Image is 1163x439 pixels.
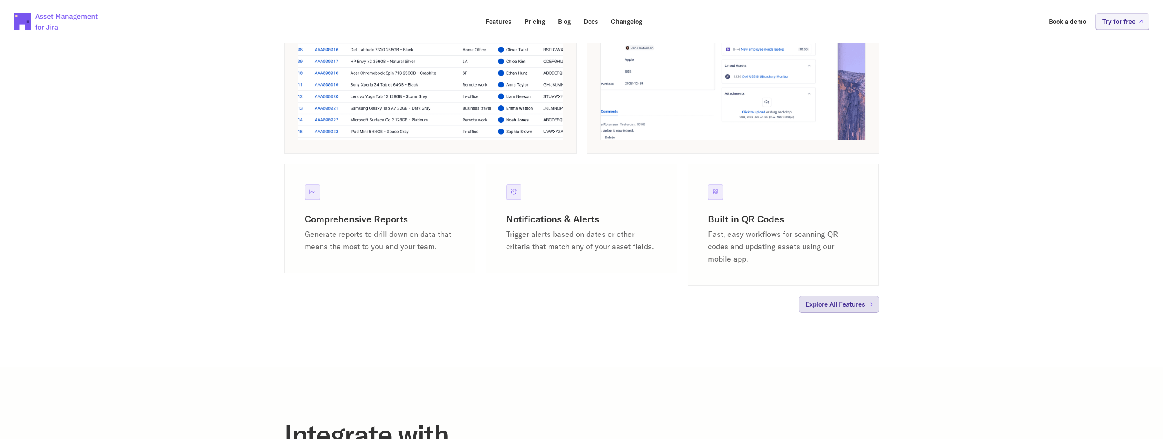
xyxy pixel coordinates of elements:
[1102,18,1135,25] p: Try for free
[708,228,859,265] p: Fast, easy workflows for scanning QR codes and updating assets using our mobile app.
[506,213,657,225] h3: Notifications & Alerts
[611,18,642,25] p: Changelog
[485,18,512,25] p: Features
[799,296,879,312] a: Explore All Features
[806,301,865,307] p: Explore All Features
[1043,13,1092,30] a: Book a demo
[305,213,456,225] h3: Comprehensive Reports
[1049,18,1086,25] p: Book a demo
[708,213,859,225] h3: Built in QR Codes
[552,13,577,30] a: Blog
[305,228,456,253] p: Generate reports to drill down on data that means the most to you and your team.
[524,18,545,25] p: Pricing
[1095,13,1149,30] a: Try for free
[479,13,518,30] a: Features
[558,18,571,25] p: Blog
[506,228,657,253] p: Trigger alerts based on dates or other criteria that match any of your asset fields.
[583,18,598,25] p: Docs
[605,13,648,30] a: Changelog
[577,13,604,30] a: Docs
[518,13,551,30] a: Pricing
